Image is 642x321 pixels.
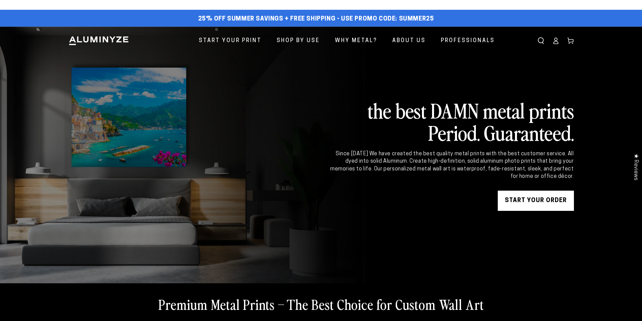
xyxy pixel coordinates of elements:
[272,32,325,50] a: Shop By Use
[330,32,382,50] a: Why Metal?
[629,148,642,186] div: Click to open Judge.me floating reviews tab
[158,295,484,313] h2: Premium Metal Prints – The Best Choice for Custom Wall Art
[387,32,431,50] a: About Us
[498,191,574,211] a: START YOUR Order
[329,150,574,181] div: Since [DATE] We have created the best quality metal prints with the best customer service. All dy...
[329,99,574,143] h2: the best DAMN metal prints Period. Guaranteed.
[392,36,426,46] span: About Us
[198,15,434,23] span: 25% off Summer Savings + Free Shipping - Use Promo Code: SUMMER25
[533,33,548,48] summary: Search our site
[68,36,129,46] img: Aluminyze
[194,32,267,50] a: Start Your Print
[436,32,500,50] a: Professionals
[277,36,320,46] span: Shop By Use
[199,36,262,46] span: Start Your Print
[441,36,495,46] span: Professionals
[335,36,377,46] span: Why Metal?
